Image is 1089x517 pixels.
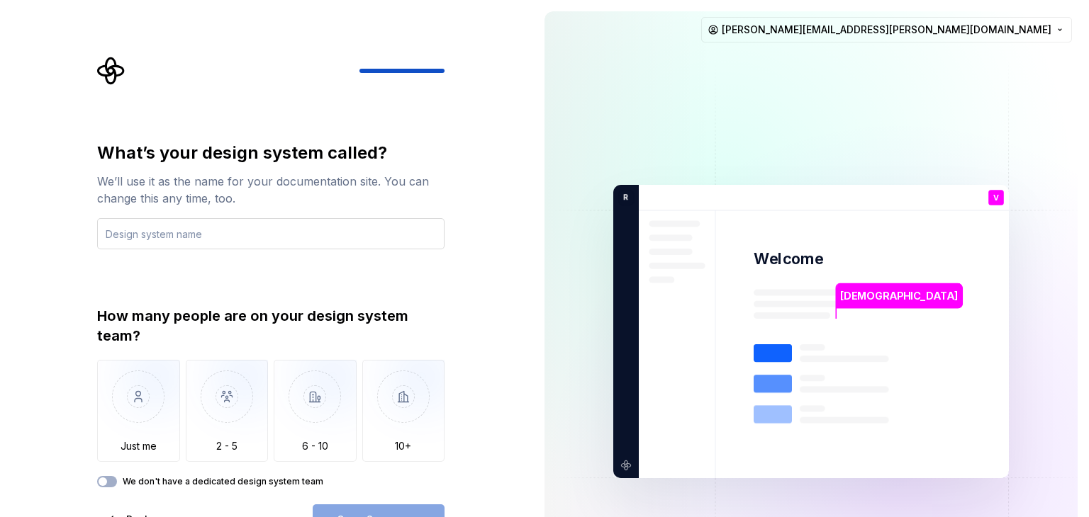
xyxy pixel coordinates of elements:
[123,476,323,487] label: We don't have a dedicated design system team
[97,57,125,85] svg: Supernova Logo
[754,249,823,269] p: Welcome
[97,306,445,346] div: How many people are on your design system team?
[97,173,445,207] div: We’ll use it as the name for your documentation site. You can change this any time, too.
[701,17,1072,42] button: [PERSON_NAME][EMAIL_ADDRESS][PERSON_NAME][DOMAIN_NAME]
[840,288,958,304] p: [DEMOGRAPHIC_DATA]
[97,142,445,164] div: What’s your design system called?
[722,23,1051,37] span: [PERSON_NAME][EMAIL_ADDRESS][PERSON_NAME][DOMAIN_NAME]
[97,218,445,249] input: Design system name
[618,191,628,204] p: R
[993,194,999,202] p: V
